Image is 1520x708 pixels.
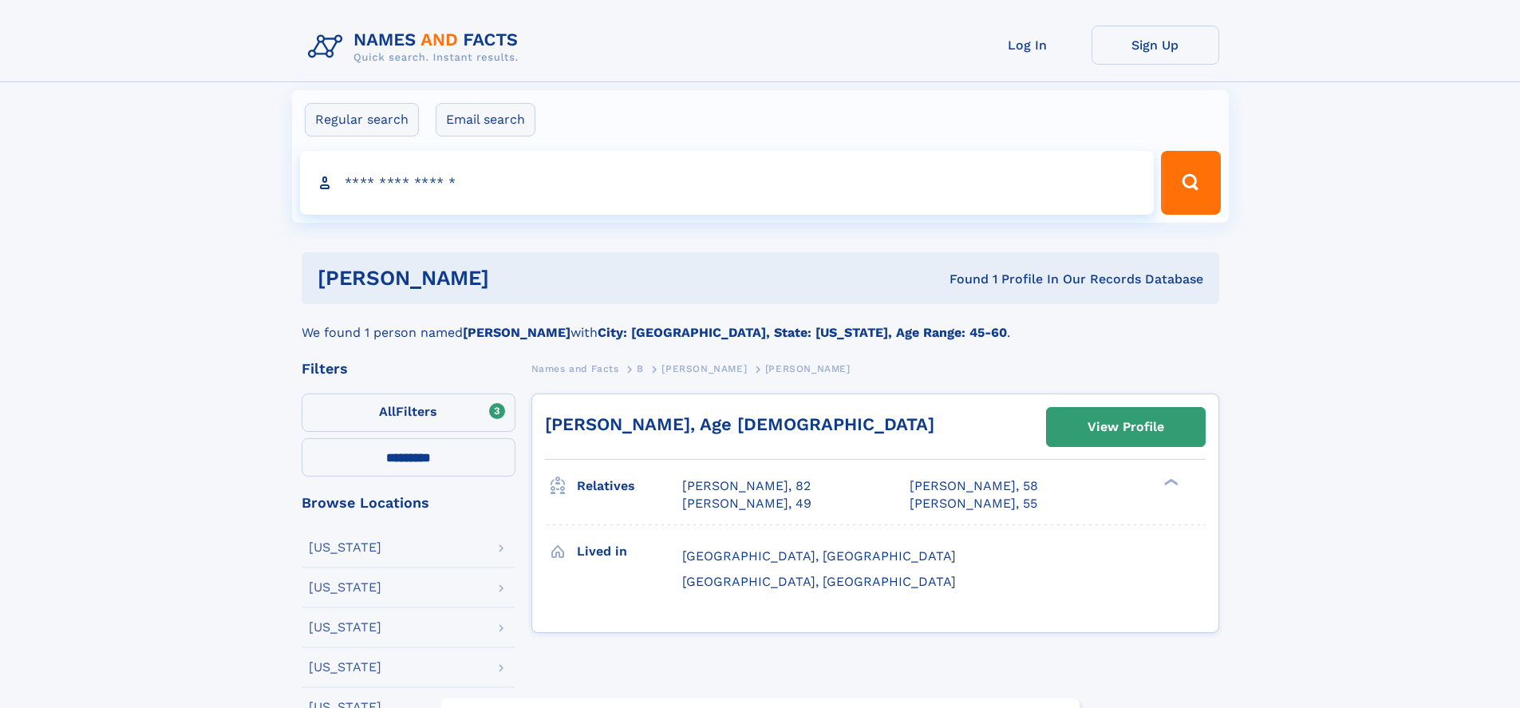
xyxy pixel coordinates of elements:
[910,495,1037,512] a: [PERSON_NAME], 55
[765,363,851,374] span: [PERSON_NAME]
[309,621,381,634] div: [US_STATE]
[309,661,381,674] div: [US_STATE]
[577,538,682,565] h3: Lived in
[598,325,1007,340] b: City: [GEOGRAPHIC_DATA], State: [US_STATE], Age Range: 45-60
[436,103,535,136] label: Email search
[1161,151,1220,215] button: Search Button
[637,363,644,374] span: B
[910,477,1038,495] a: [PERSON_NAME], 58
[1160,477,1179,488] div: ❯
[661,358,747,378] a: [PERSON_NAME]
[682,477,811,495] a: [PERSON_NAME], 82
[682,495,811,512] a: [PERSON_NAME], 49
[637,358,644,378] a: B
[302,394,515,432] label: Filters
[545,414,934,434] a: [PERSON_NAME], Age [DEMOGRAPHIC_DATA]
[309,541,381,554] div: [US_STATE]
[682,574,956,589] span: [GEOGRAPHIC_DATA], [GEOGRAPHIC_DATA]
[302,26,531,69] img: Logo Names and Facts
[302,496,515,510] div: Browse Locations
[661,363,747,374] span: [PERSON_NAME]
[379,404,396,419] span: All
[318,268,720,288] h1: [PERSON_NAME]
[302,304,1219,342] div: We found 1 person named with .
[463,325,570,340] b: [PERSON_NAME]
[300,151,1155,215] input: search input
[305,103,419,136] label: Regular search
[964,26,1092,65] a: Log In
[719,271,1203,288] div: Found 1 Profile In Our Records Database
[302,362,515,376] div: Filters
[531,358,619,378] a: Names and Facts
[309,581,381,594] div: [US_STATE]
[1092,26,1219,65] a: Sign Up
[1047,408,1205,446] a: View Profile
[682,548,956,564] span: [GEOGRAPHIC_DATA], [GEOGRAPHIC_DATA]
[1088,409,1164,445] div: View Profile
[577,473,682,500] h3: Relatives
